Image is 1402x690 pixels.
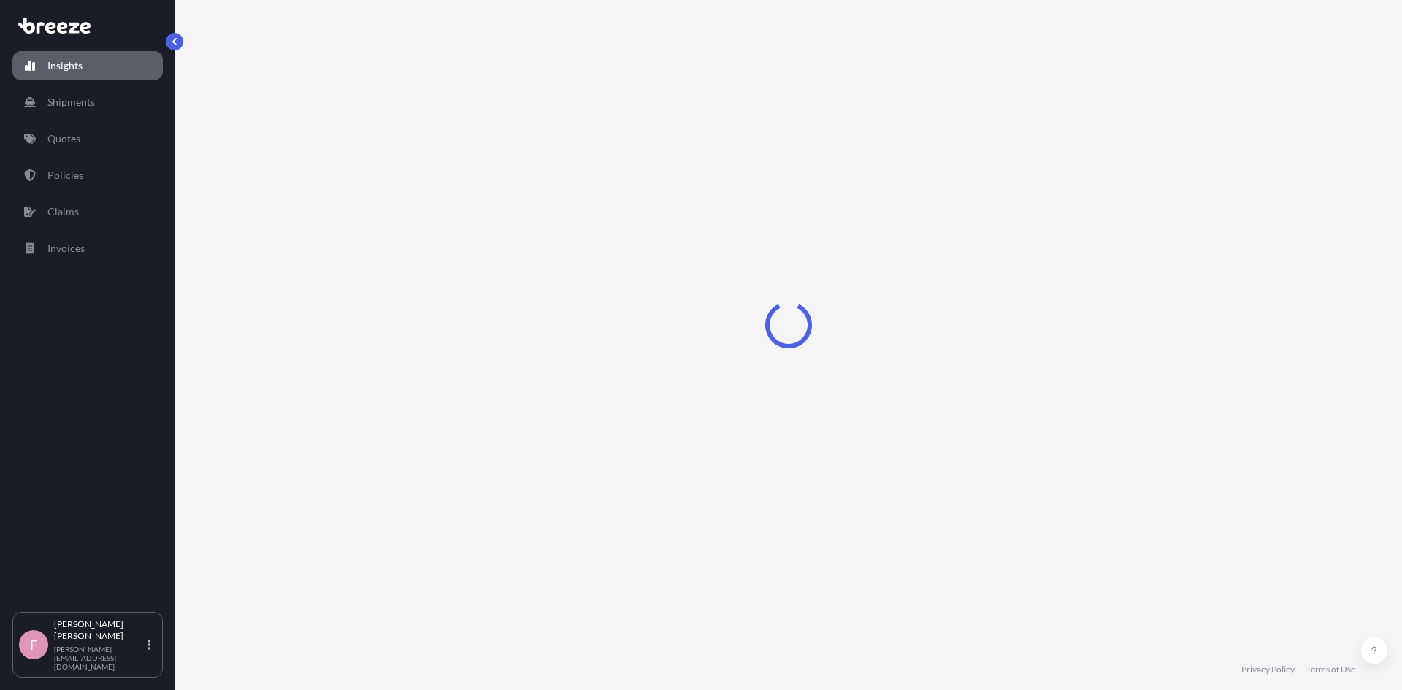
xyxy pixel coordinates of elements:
p: Invoices [47,241,85,256]
p: Insights [47,58,83,73]
a: Quotes [12,124,163,153]
a: Privacy Policy [1241,664,1295,675]
p: [PERSON_NAME] [PERSON_NAME] [54,618,145,642]
p: Claims [47,204,79,219]
span: F [30,637,37,652]
a: Insights [12,51,163,80]
p: Shipments [47,95,95,110]
a: Terms of Use [1306,664,1355,675]
p: Quotes [47,131,80,146]
a: Invoices [12,234,163,263]
p: [PERSON_NAME][EMAIL_ADDRESS][DOMAIN_NAME] [54,645,145,671]
p: Policies [47,168,83,183]
a: Policies [12,161,163,190]
a: Shipments [12,88,163,117]
a: Claims [12,197,163,226]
